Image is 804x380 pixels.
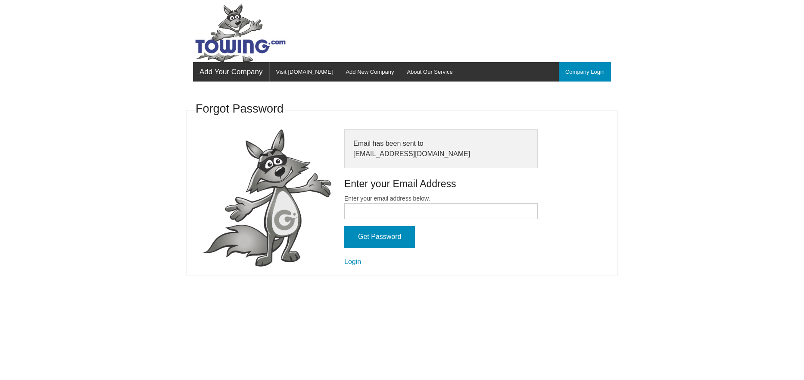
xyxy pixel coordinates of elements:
[344,194,538,219] label: Enter your email address below.
[344,258,361,265] a: Login
[193,3,288,62] img: Towing.com Logo
[344,129,538,168] div: Email has been sent to [EMAIL_ADDRESS][DOMAIN_NAME]
[193,62,269,82] a: Add Your Company
[270,62,340,82] a: Visit [DOMAIN_NAME]
[202,129,331,267] img: fox-Presenting.png
[559,62,611,82] a: Company Login
[196,101,284,117] h3: Forgot Password
[400,62,459,82] a: About Our Service
[339,62,400,82] a: Add New Company
[344,203,538,219] input: Enter your email address below.
[344,226,415,248] input: Get Password
[344,177,538,191] h4: Enter your Email Address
